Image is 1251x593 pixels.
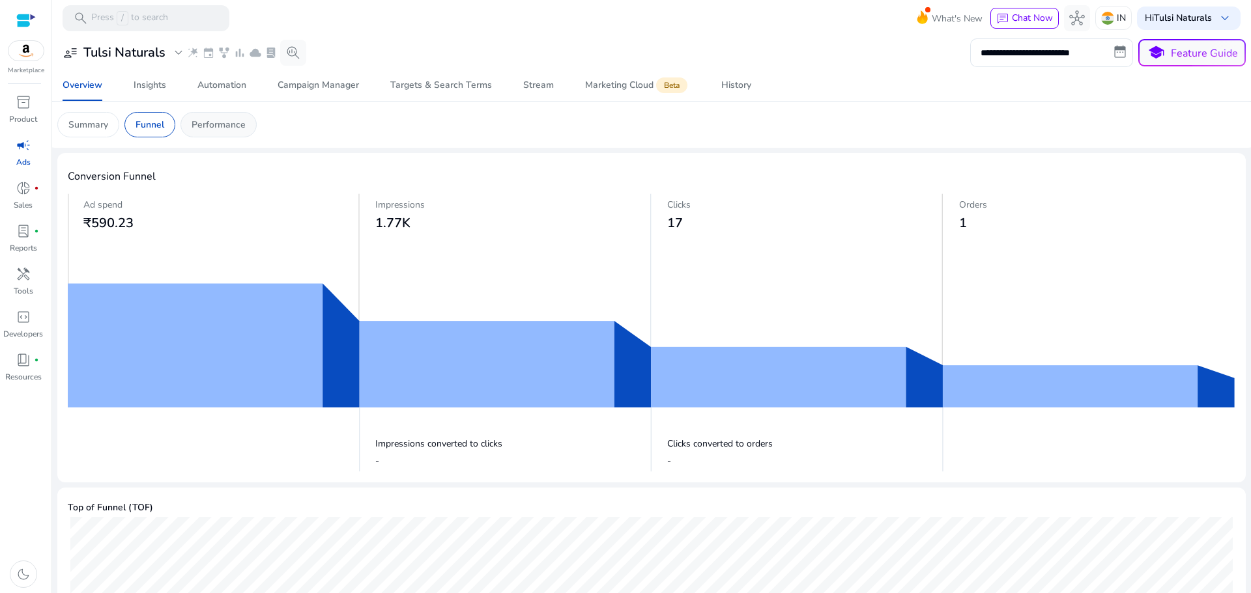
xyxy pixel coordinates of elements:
[218,46,231,59] span: family_history
[990,8,1059,29] button: chatChat Now
[375,198,652,212] p: Impressions
[1147,44,1166,62] span: school
[34,186,39,191] span: fiber_manual_record
[186,46,199,59] span: wand_stars
[667,437,943,450] p: Clicks converted to orders
[390,81,492,90] div: Targets & Search Terms
[285,45,301,61] span: search_insights
[278,81,359,90] div: Campaign Manager
[233,46,246,59] span: bar_chart
[996,12,1009,25] span: chat
[16,566,31,582] span: dark_mode
[8,66,44,76] p: Marketplace
[280,40,306,66] button: search_insights
[1101,12,1114,25] img: in.svg
[1012,12,1053,24] span: Chat Now
[667,198,943,212] p: Clicks
[1217,10,1233,26] span: keyboard_arrow_down
[10,242,37,254] p: Reports
[16,94,31,110] span: inventory_2
[63,81,102,90] div: Overview
[1145,14,1212,23] p: Hi
[959,214,967,232] span: 1
[91,11,168,25] p: Press to search
[3,328,43,340] p: Developers
[1069,10,1085,26] span: hub
[1138,39,1246,66] button: schoolFeature Guide
[34,357,39,363] span: fiber_manual_record
[202,46,215,59] span: event
[375,437,652,450] p: Impressions converted to clicks
[16,223,31,239] span: lab_profile
[523,81,554,90] div: Stream
[34,228,39,234] span: fiber_manual_record
[136,118,164,131] p: Funnel
[83,198,360,212] p: Ad spend
[375,214,410,232] span: 1.77K
[9,113,37,125] p: Product
[73,10,89,26] span: search
[959,198,1235,212] p: Orders
[667,454,671,468] p: -
[14,285,33,297] p: Tools
[249,46,262,59] span: cloud
[192,118,246,131] p: Performance
[68,118,108,131] p: Summary
[63,45,78,61] span: user_attributes
[1154,12,1212,24] b: Tulsi Naturals
[83,214,134,232] span: ₹590.23
[5,371,42,383] p: Resources
[83,45,165,61] h3: Tulsi Naturals
[585,80,690,90] div: Marketing Cloud
[16,156,31,168] p: Ads
[134,81,166,90] div: Insights
[375,454,379,468] p: -
[117,11,128,25] span: /
[1117,7,1126,29] p: IN
[932,7,983,30] span: What's New
[16,309,31,325] span: code_blocks
[656,77,687,93] span: Beta
[16,352,31,368] span: book_4
[667,214,683,232] span: 17
[16,266,31,282] span: handyman
[16,180,31,196] span: donut_small
[171,45,186,61] span: expand_more
[1171,46,1238,61] p: Feature Guide
[1064,5,1090,31] button: hub
[68,169,1235,184] h4: Conversion Funnel
[265,46,278,59] span: lab_profile
[14,199,33,211] p: Sales
[721,81,751,90] div: History
[16,137,31,153] span: campaign
[8,41,44,61] img: amazon.svg
[197,81,246,90] div: Automation
[68,503,1235,514] h5: Top of Funnel (TOF)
